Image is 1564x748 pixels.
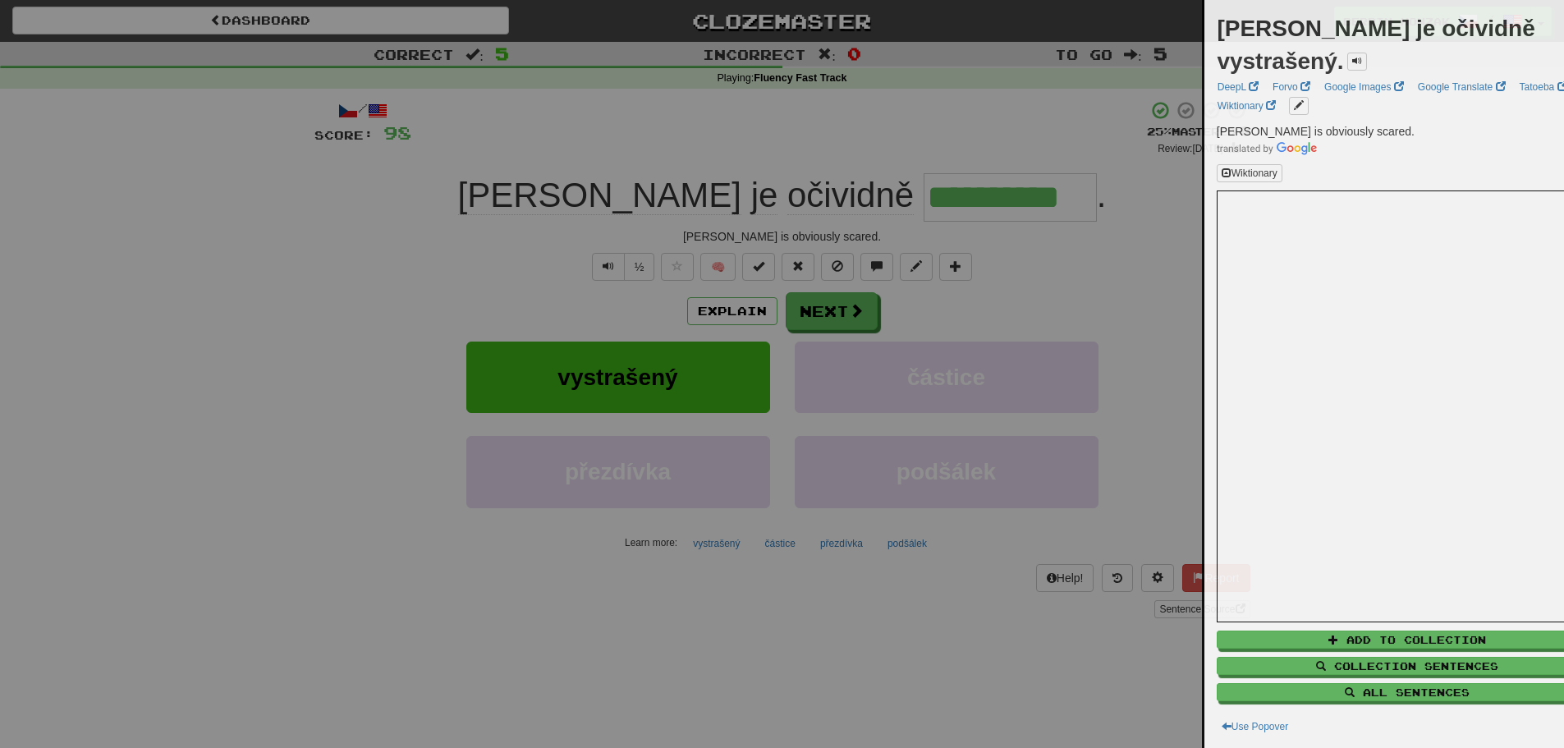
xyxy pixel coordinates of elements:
[1213,97,1281,115] a: Wiktionary
[1217,16,1534,74] strong: [PERSON_NAME] je očividně vystrašený.
[1268,78,1315,96] a: Forvo
[1319,78,1409,96] a: Google Images
[1213,78,1264,96] a: DeepL
[1413,78,1511,96] a: Google Translate
[1217,125,1415,138] span: [PERSON_NAME] is obviously scared.
[1217,718,1293,736] button: Use Popover
[1217,164,1282,182] button: Wiktionary
[1217,142,1317,155] img: Color short
[1289,97,1309,115] button: edit links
